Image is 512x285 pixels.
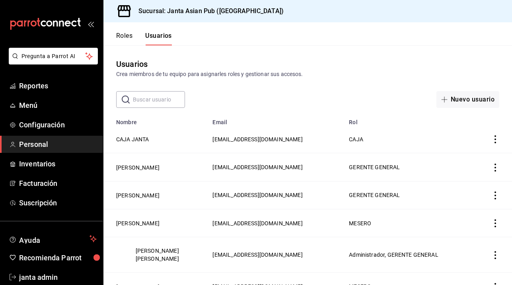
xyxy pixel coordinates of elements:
[436,91,499,108] button: Nuevo usuario
[349,192,400,198] span: GERENTE GENERAL
[19,272,97,283] span: janta admin
[116,70,499,78] div: Crea miembros de tu equipo para asignarles roles y gestionar sus accesos.
[103,114,208,125] th: Nombre
[116,32,172,45] div: navigation tabs
[491,251,499,259] button: actions
[349,136,363,142] span: CAJA
[133,92,185,107] input: Buscar usuario
[19,197,97,208] span: Suscripción
[212,136,302,142] span: [EMAIL_ADDRESS][DOMAIN_NAME]
[212,252,302,258] span: [EMAIL_ADDRESS][DOMAIN_NAME]
[116,164,160,172] button: [PERSON_NAME]
[21,52,86,61] span: Pregunta a Parrot AI
[491,191,499,199] button: actions
[19,252,97,263] span: Recomienda Parrot
[9,48,98,64] button: Pregunta a Parrot AI
[491,164,499,172] button: actions
[116,219,160,227] button: [PERSON_NAME]
[19,158,97,169] span: Inventarios
[491,135,499,143] button: actions
[88,21,94,27] button: open_drawer_menu
[491,219,499,227] button: actions
[116,58,148,70] div: Usuarios
[19,234,86,244] span: Ayuda
[349,164,400,170] span: GERENTE GENERAL
[212,192,302,198] span: [EMAIL_ADDRESS][DOMAIN_NAME]
[349,220,371,226] span: MESERO
[19,100,97,111] span: Menú
[132,6,284,16] h3: Sucursal: Janta Asian Pub ([GEOGRAPHIC_DATA])
[145,32,172,45] button: Usuarios
[19,139,97,150] span: Personal
[212,164,302,170] span: [EMAIL_ADDRESS][DOMAIN_NAME]
[344,114,482,125] th: Rol
[116,32,132,45] button: Roles
[6,58,98,66] a: Pregunta a Parrot AI
[116,135,149,143] button: CAJA JANTA
[212,220,302,226] span: [EMAIL_ADDRESS][DOMAIN_NAME]
[208,114,344,125] th: Email
[19,178,97,189] span: Facturación
[19,119,97,130] span: Configuración
[349,252,438,258] span: Administrador, GERENTE GENERAL
[19,80,97,91] span: Reportes
[116,247,198,263] button: [PERSON_NAME] [PERSON_NAME]
[116,191,160,199] button: [PERSON_NAME]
